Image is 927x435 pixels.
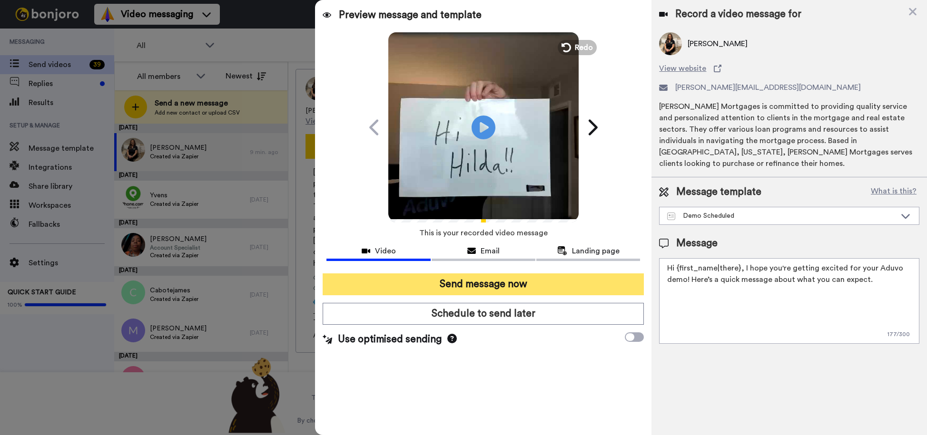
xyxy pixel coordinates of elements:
[676,236,718,251] span: Message
[323,273,644,295] button: Send message now
[14,20,176,51] div: message notification from Grant, 16w ago. Hi Mike, Boost your view rates with automatic re-sends ...
[338,332,442,347] span: Use optimised sending
[667,211,896,221] div: Demo Scheduled
[676,185,761,199] span: Message template
[659,63,919,74] a: View website
[481,245,500,257] span: Email
[868,185,919,199] button: What is this?
[675,82,861,93] span: [PERSON_NAME][EMAIL_ADDRESS][DOMAIN_NAME]
[41,27,164,37] p: Hi [PERSON_NAME], Boost your view rates with automatic re-sends of unviewed messages! We've just ...
[667,213,675,220] img: Message-temps.svg
[572,245,620,257] span: Landing page
[21,29,37,44] img: Profile image for Grant
[323,303,644,325] button: Schedule to send later
[659,258,919,344] textarea: Hi {first_name|there}, I hope you're getting excited for your Aduvo demo! Here’s a quick message ...
[659,63,706,74] span: View website
[375,245,396,257] span: Video
[41,37,164,45] p: Message from Grant, sent 16w ago
[659,101,919,169] div: [PERSON_NAME] Mortgages is committed to providing quality service and personalized attention to c...
[419,222,548,243] span: This is your recorded video message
